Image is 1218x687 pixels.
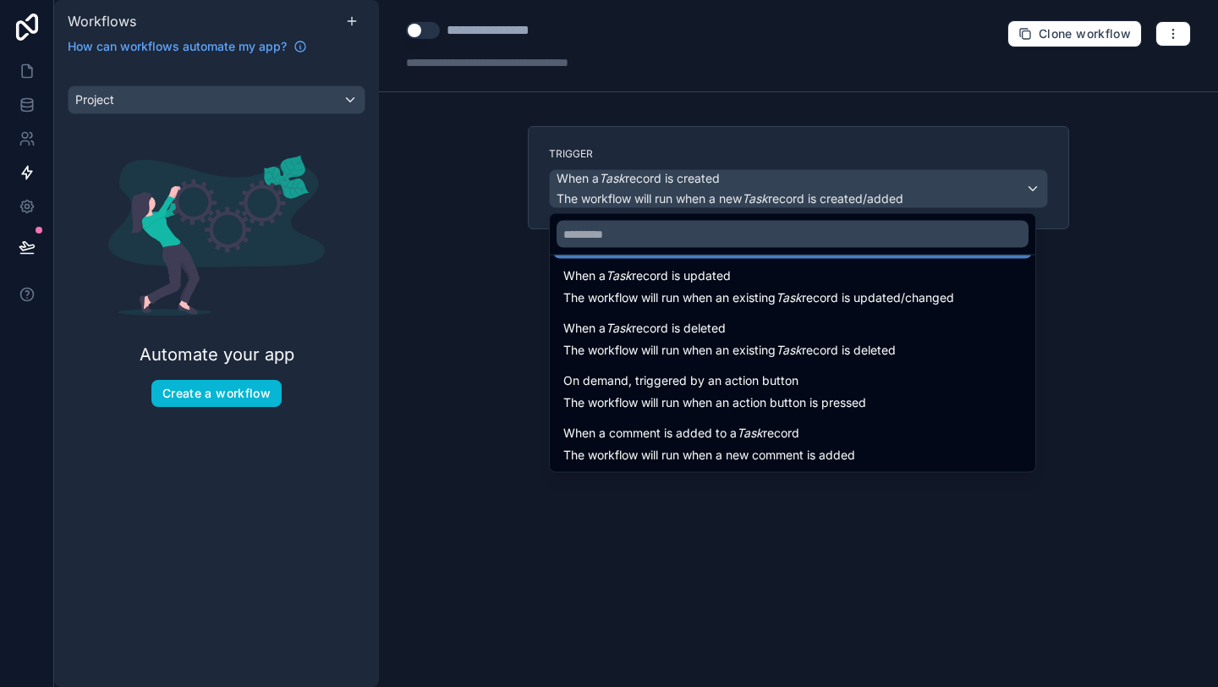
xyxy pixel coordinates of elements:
[776,290,802,305] em: Task
[737,426,763,440] em: Task
[563,448,855,462] span: The workflow will run when a new comment is added
[563,371,798,391] span: On demand, triggered by an action button
[563,395,866,409] span: The workflow will run when an action button is pressed
[776,343,802,357] em: Task
[563,343,896,357] span: The workflow will run when an existing record is deleted
[563,290,954,305] span: The workflow will run when an existing record is updated/changed
[563,423,799,443] span: When a comment is added to a record
[563,318,726,338] span: When a record is deleted
[606,268,632,283] em: Task
[563,266,731,286] span: When a record is updated
[606,321,632,335] em: Task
